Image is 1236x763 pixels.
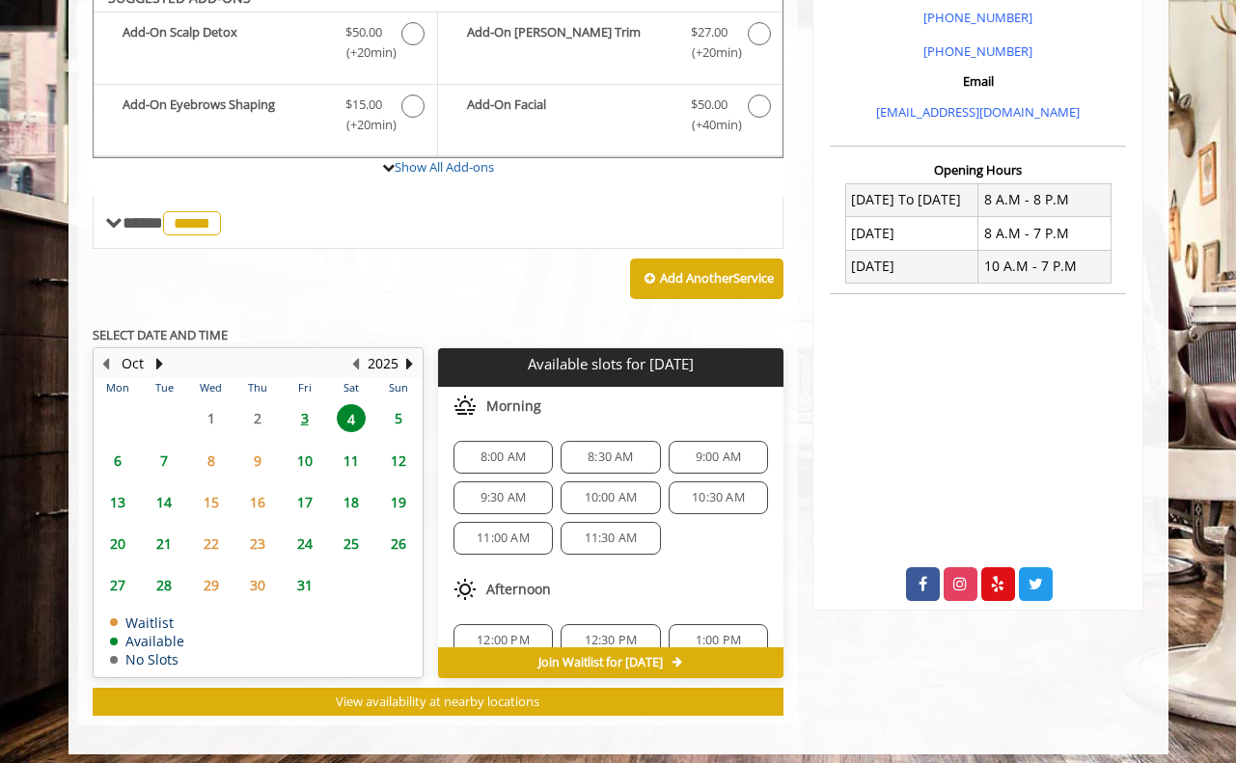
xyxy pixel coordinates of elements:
span: 9 [243,447,272,475]
span: Afternoon [486,582,551,597]
td: 8 A.M - 7 P.M [978,217,1112,250]
td: Select day23 [234,523,281,564]
td: Select day14 [141,481,187,523]
td: 8 A.M - 8 P.M [978,183,1112,216]
td: Select day6 [95,439,141,480]
span: 29 [197,571,226,599]
span: 9:00 AM [696,450,741,465]
td: [DATE] To [DATE] [845,183,978,216]
td: Select day24 [281,523,327,564]
td: Waitlist [110,615,184,630]
td: Select day4 [328,397,374,439]
th: Mon [95,378,141,397]
span: 5 [384,404,413,432]
td: Select day12 [374,439,422,480]
span: 17 [290,488,319,516]
span: 8 [197,447,226,475]
span: 16 [243,488,272,516]
b: Add-On Scalp Detox [123,22,326,63]
b: Add Another Service [660,269,774,286]
th: Wed [187,378,233,397]
span: 10:30 AM [692,490,745,505]
button: Previous Month [98,353,114,374]
span: $15.00 [345,95,382,115]
img: morning slots [453,395,477,418]
td: Select day11 [328,439,374,480]
td: Select day3 [281,397,327,439]
b: Add-On Eyebrows Shaping [123,95,326,135]
span: View availability at nearby locations [336,693,539,710]
span: 22 [197,530,226,558]
span: 12:00 PM [477,633,530,648]
div: 8:00 AM [453,441,553,474]
div: 12:30 PM [561,624,660,657]
span: 4 [337,404,366,432]
span: Join Waitlist for [DATE] [538,655,663,670]
img: afternoon slots [453,578,477,601]
p: Available slots for [DATE] [446,356,776,372]
td: Select day10 [281,439,327,480]
td: Select day18 [328,481,374,523]
td: Select day19 [374,481,422,523]
span: 25 [337,530,366,558]
span: 11 [337,447,366,475]
span: 13 [103,488,132,516]
span: 23 [243,530,272,558]
td: Select day27 [95,564,141,606]
div: 8:30 AM [561,441,660,474]
span: 28 [150,571,179,599]
span: 19 [384,488,413,516]
td: Select day8 [187,439,233,480]
a: [PHONE_NUMBER] [923,9,1032,26]
td: Select day16 [234,481,281,523]
span: 11:30 AM [585,531,638,546]
div: 12:00 PM [453,624,553,657]
th: Fri [281,378,327,397]
td: Select day9 [234,439,281,480]
td: 10 A.M - 7 P.M [978,250,1112,283]
div: 10:30 AM [669,481,768,514]
button: Next Year [402,353,418,374]
td: [DATE] [845,250,978,283]
span: 9:30 AM [481,490,526,505]
span: 26 [384,530,413,558]
button: View availability at nearby locations [93,688,784,716]
b: Add-On Facial [467,95,672,135]
label: Add-On Eyebrows Shaping [103,95,427,140]
span: (+20min ) [335,115,392,135]
button: Add AnotherService [630,259,783,299]
div: 10:00 AM [561,481,660,514]
td: Select day17 [281,481,327,523]
span: Morning [486,398,541,414]
td: Select day21 [141,523,187,564]
button: Oct [122,353,144,374]
td: Select day7 [141,439,187,480]
span: 8:30 AM [588,450,633,465]
span: 3 [290,404,319,432]
span: 7 [150,447,179,475]
b: Add-On [PERSON_NAME] Trim [467,22,672,63]
label: Add-On Beard Trim [448,22,773,68]
span: $50.00 [345,22,382,42]
span: $50.00 [691,95,728,115]
td: Select day20 [95,523,141,564]
span: 11:00 AM [477,531,530,546]
td: [DATE] [845,217,978,250]
h3: Email [835,74,1121,88]
span: 8:00 AM [481,450,526,465]
th: Tue [141,378,187,397]
td: Select day29 [187,564,233,606]
button: Next Month [152,353,168,374]
span: 24 [290,530,319,558]
div: 11:30 AM [561,522,660,555]
a: [EMAIL_ADDRESS][DOMAIN_NAME] [876,103,1080,121]
b: SELECT DATE AND TIME [93,326,228,343]
td: Select day22 [187,523,233,564]
button: 2025 [368,353,398,374]
td: Select day25 [328,523,374,564]
label: Add-On Scalp Detox [103,22,427,68]
span: 31 [290,571,319,599]
span: 30 [243,571,272,599]
span: 14 [150,488,179,516]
